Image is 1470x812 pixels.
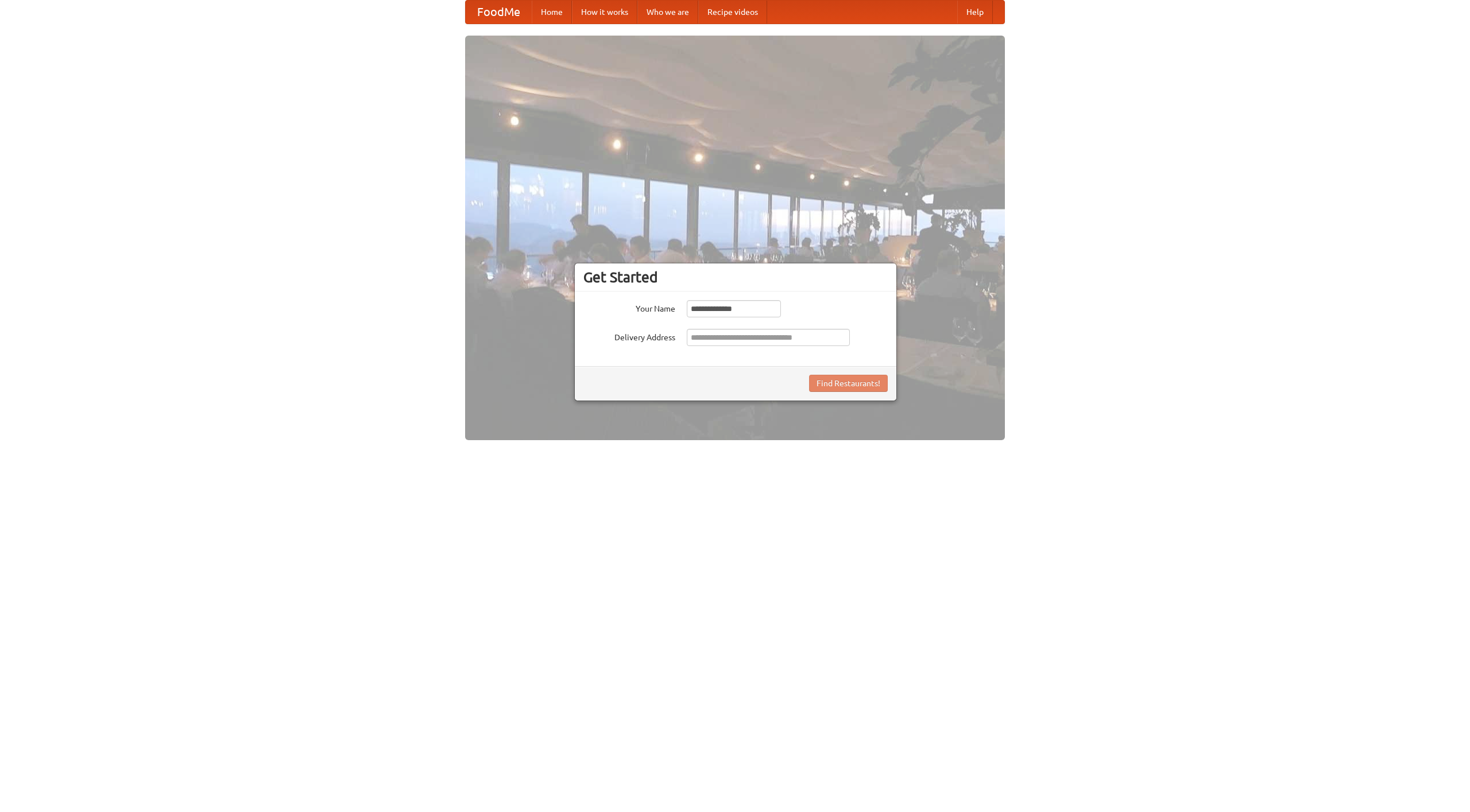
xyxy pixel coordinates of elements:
h3: Get Started [583,269,888,286]
a: Who we are [637,1,698,24]
button: Find Restaurants! [809,375,888,392]
a: Help [957,1,993,24]
a: Recipe videos [698,1,767,24]
label: Your Name [583,300,675,314]
label: Delivery Address [583,329,675,343]
a: How it works [572,1,637,24]
a: Home [532,1,572,24]
a: FoodMe [466,1,532,24]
